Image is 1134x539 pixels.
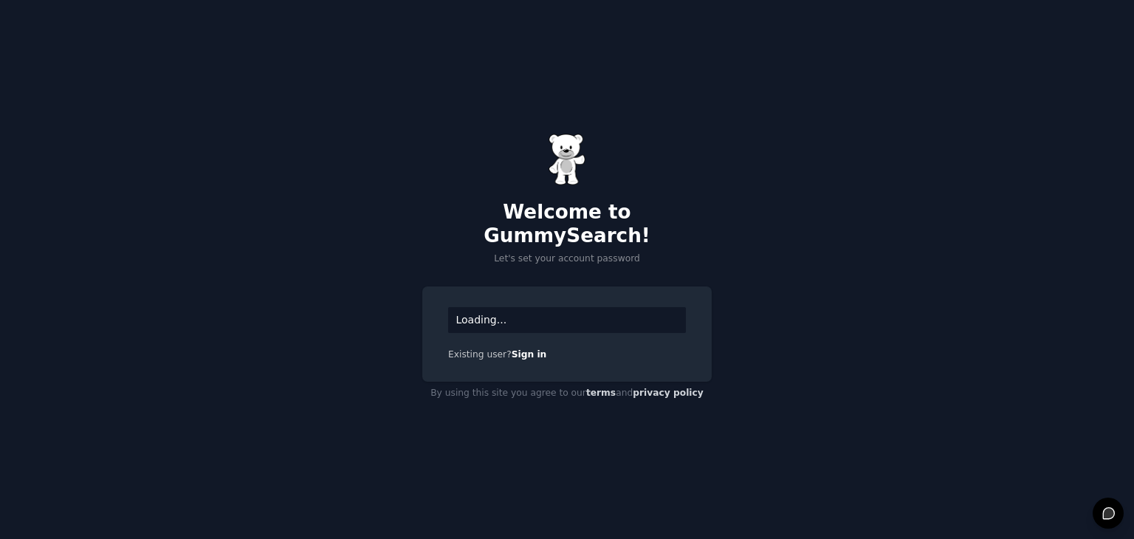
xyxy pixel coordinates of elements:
a: Sign in [512,349,547,360]
a: terms [586,388,616,398]
a: privacy policy [633,388,704,398]
div: By using this site you agree to our and [422,382,712,405]
div: Loading... [448,307,686,333]
img: Gummy Bear [549,134,585,185]
span: Existing user? [448,349,512,360]
p: Let's set your account password [422,253,712,266]
h2: Welcome to GummySearch! [422,201,712,247]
